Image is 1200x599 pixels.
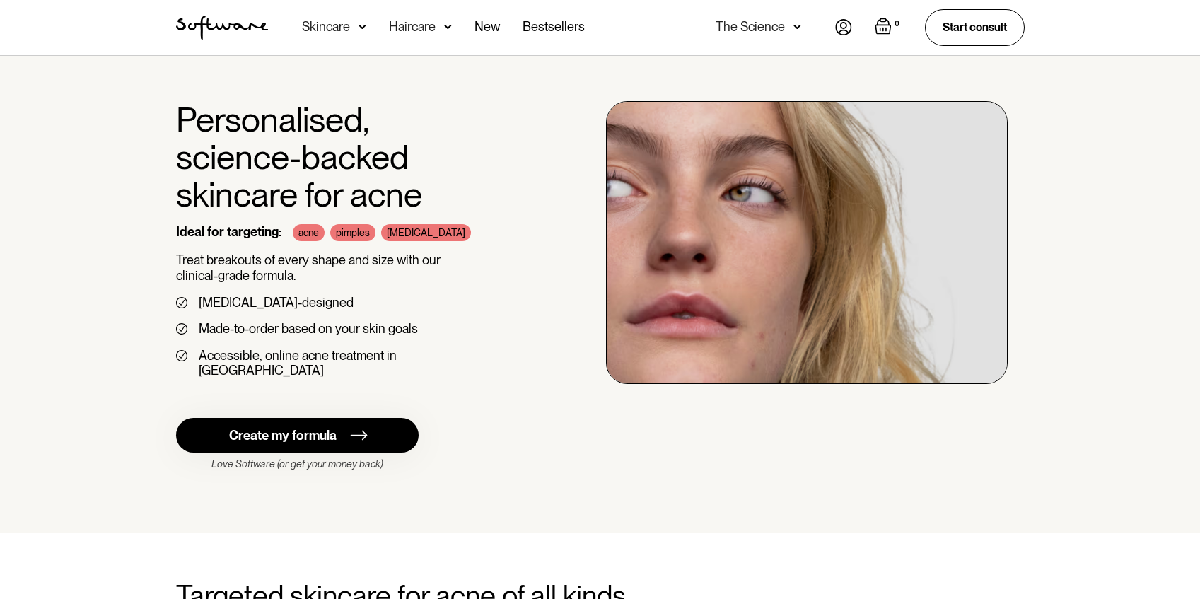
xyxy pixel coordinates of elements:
div: Create my formula [229,428,337,443]
div: Ideal for targeting: [176,224,281,241]
a: Open cart [875,18,902,37]
div: [MEDICAL_DATA] [381,224,471,241]
div: Accessible, online acne treatment in [GEOGRAPHIC_DATA] [199,348,523,378]
img: arrow down [444,20,452,34]
div: pimples [330,224,375,241]
a: Create my formula [176,418,419,453]
a: home [176,16,268,40]
div: The Science [716,20,785,34]
img: arrow down [793,20,801,34]
div: Made-to-order based on your skin goals [199,321,418,337]
img: arrow down [359,20,366,34]
div: 0 [892,18,902,30]
div: Haircare [389,20,436,34]
div: Skincare [302,20,350,34]
div: acne [293,224,325,241]
p: Treat breakouts of every shape and size with our clinical-grade formula. [176,252,523,283]
div: [MEDICAL_DATA]-designed [199,295,354,310]
a: Start consult [925,9,1025,45]
div: Love Software (or get your money back) [176,458,419,470]
img: Software Logo [176,16,268,40]
h1: Personalised, science-backed skincare for acne [176,101,523,213]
